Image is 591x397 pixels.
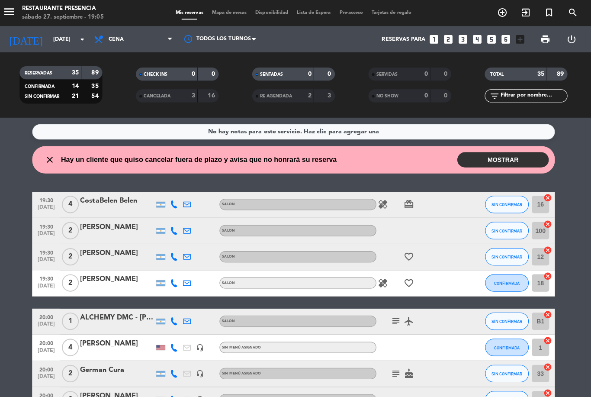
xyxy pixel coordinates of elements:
i: healing [379,198,389,208]
span: Sin menú asignado [225,343,263,347]
i: cancel [544,244,552,253]
span: Cena [112,36,127,42]
span: SALON [225,317,237,321]
span: SENTADAS [262,72,285,76]
span: Tarjetas de regalo [369,10,417,15]
span: 19:30 [39,194,61,203]
span: RE AGENDADA [262,94,294,98]
i: [DATE] [6,29,52,48]
span: 2 [65,220,82,238]
button: SIN CONFIRMAR [486,246,529,264]
span: 1 [65,310,82,328]
div: ALCHEMY DMC - [PERSON_NAME] [84,310,157,321]
strong: 54 [95,93,103,99]
div: German Cura [84,362,157,373]
span: SALON [225,253,237,257]
span: [DATE] [39,319,61,329]
div: Restaurante Presencia [26,4,107,13]
span: SIN CONFIRMAR [492,317,523,322]
strong: 14 [75,83,82,89]
span: SIN CONFIRMAR [29,94,63,98]
strong: 35 [75,69,82,75]
i: airplanemode_active [405,314,415,324]
span: 2 [65,272,82,290]
span: CHECK INS [147,72,170,76]
i: card_giftcard [405,198,415,208]
div: CostaBelen Belen [84,194,157,205]
span: CANCELADA [147,94,173,98]
span: WALK IN [514,5,538,20]
strong: 3 [330,92,335,98]
strong: 0 [445,71,450,77]
span: [DATE] [39,229,61,239]
div: [PERSON_NAME] [84,336,157,347]
span: 4 [65,336,82,354]
div: [PERSON_NAME] [84,272,157,283]
span: [DATE] [39,255,61,265]
i: add_box [515,33,527,45]
div: LOG OUT [559,26,585,52]
span: Reservas para [383,36,427,42]
span: Pre-acceso [337,10,369,15]
span: BUSCAR [561,5,585,20]
span: SIN CONFIRMAR [492,253,523,258]
button: CONFIRMADA [486,272,529,290]
span: SALON [225,201,237,205]
div: sábado 27. septiembre - 19:05 [26,13,107,22]
span: Lista de Espera [295,10,337,15]
span: Reserva especial [538,5,561,20]
i: close [48,153,58,164]
div: No hay notas para este servicio. Haz clic para agregar una [211,126,381,136]
span: Disponibilidad [254,10,295,15]
span: 20:00 [39,310,61,320]
i: headset_mic [199,367,206,375]
i: subject [392,314,402,324]
i: turned_in_not [544,7,555,18]
i: favorite_border [405,250,415,260]
i: looks_one [430,33,441,45]
span: 2 [65,362,82,380]
i: headset_mic [199,341,206,349]
strong: 0 [194,71,198,77]
button: SIN CONFIRMAR [486,310,529,328]
strong: 0 [425,71,429,77]
i: cancel [544,334,552,343]
strong: 16 [210,92,219,98]
span: RESERVAR MESA [491,5,514,20]
strong: 0 [330,71,335,77]
i: subject [392,366,402,376]
button: MOSTRAR [458,151,549,166]
i: cancel [544,360,552,369]
span: Mapa de mesas [210,10,254,15]
i: healing [379,276,389,286]
span: 19:30 [39,271,61,281]
strong: 0 [425,92,429,98]
span: SIN CONFIRMAR [492,369,523,374]
span: [DATE] [39,203,61,213]
span: SIN CONFIRMAR [492,227,523,232]
span: 20:00 [39,361,61,371]
i: cancel [544,192,552,201]
span: 2 [65,246,82,264]
span: 20:00 [39,336,61,345]
span: SERVIDAS [378,72,399,76]
span: print [540,34,551,44]
strong: 3 [194,92,198,98]
i: favorite_border [405,276,415,286]
i: add_circle_outline [498,7,508,18]
strong: 0 [214,71,219,77]
strong: 21 [75,93,82,99]
button: menu [6,5,19,21]
i: looks_4 [472,33,484,45]
i: cake [405,366,415,376]
i: exit_to_app [521,7,531,18]
strong: 2 [310,92,313,98]
span: CONFIRMADA [495,343,520,348]
i: cancel [544,386,552,395]
button: SIN CONFIRMAR [486,220,529,238]
i: arrow_drop_down [80,34,91,44]
i: looks_two [444,33,455,45]
button: CONFIRMADA [486,336,529,354]
button: SIN CONFIRMAR [486,362,529,380]
button: SIN CONFIRMAR [486,194,529,212]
